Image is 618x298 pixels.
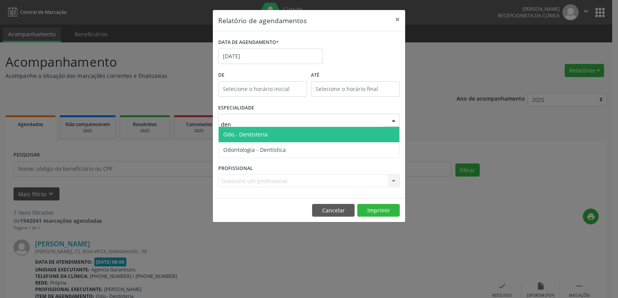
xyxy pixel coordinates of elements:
input: Selecione o horário inicial [218,81,307,97]
button: Close [390,10,405,29]
input: Selecione uma data ou intervalo [218,49,323,64]
label: PROFISSIONAL [218,162,253,174]
input: Selecione o horário final [311,81,400,97]
label: DATA DE AGENDAMENTO [218,37,279,49]
span: Odo.- Dentisteria [223,131,268,138]
h5: Relatório de agendamentos [218,15,307,25]
input: Seleciona uma especialidade [221,116,384,132]
label: ATÉ [311,69,400,81]
label: ESPECIALIDADE [218,102,254,114]
span: Odontologia - Dentística [223,146,286,153]
button: Cancelar [312,204,355,217]
label: De [218,69,307,81]
button: Imprimir [357,204,400,217]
